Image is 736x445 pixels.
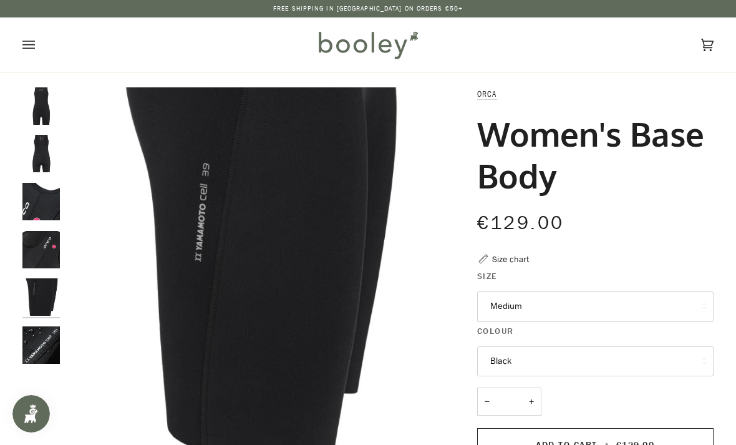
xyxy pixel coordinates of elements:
[273,4,463,14] p: Free Shipping in [GEOGRAPHIC_DATA] on Orders €50+
[22,326,60,364] img: Orca Women's Base Body Black - Booley Galway
[22,278,60,316] img: Orca Women's Base Body Black - Booley Galway
[477,270,498,283] span: Size
[477,89,497,99] a: Orca
[22,87,60,125] img: Orca Women's Base Body Black - Booley Galway
[22,183,60,220] img: Orca Women's Base Body Black - Booley Galway
[477,291,714,322] button: Medium
[12,395,50,433] iframe: Button to open loyalty program pop-up
[22,17,60,72] button: Open menu
[521,388,541,416] button: +
[22,231,60,268] img: Orca Women's Base Body Black - Booley Galway
[492,253,529,266] div: Size chart
[477,325,514,338] span: Colour
[477,113,705,195] h1: Women's Base Body
[477,388,497,416] button: −
[313,27,422,63] img: Booley
[477,210,564,236] span: €129.00
[477,346,714,377] button: Black
[477,388,541,416] input: Quantity
[22,135,60,172] img: Orca Women's Base Body Black - Booley Galway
